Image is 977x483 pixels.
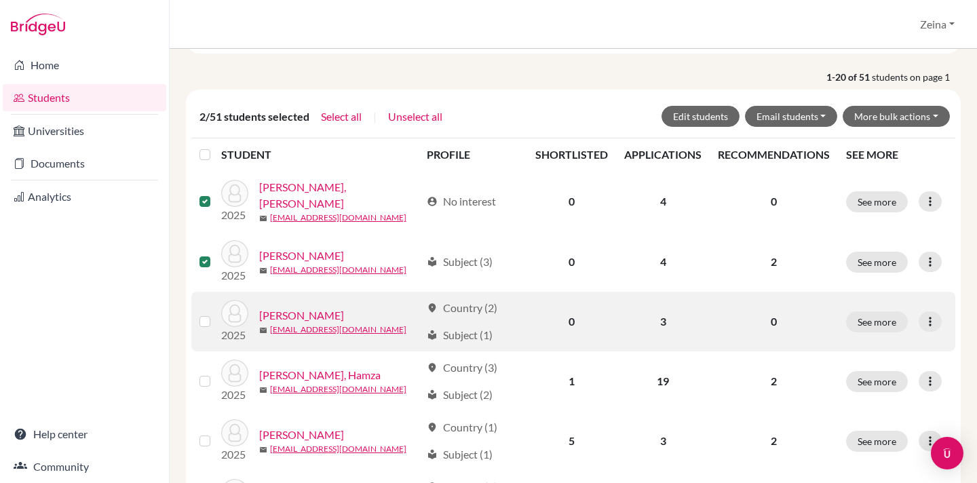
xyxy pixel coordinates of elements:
td: 5 [527,411,616,471]
div: Subject (1) [427,327,493,343]
span: location_on [427,422,438,433]
td: 3 [616,292,710,351]
div: Subject (2) [427,387,493,403]
span: local_library [427,256,438,267]
button: Email students [745,106,838,127]
a: [EMAIL_ADDRESS][DOMAIN_NAME] [270,264,406,276]
td: 3 [616,411,710,471]
img: Abou Chakra, Adam [221,240,248,267]
button: See more [846,252,908,273]
a: [PERSON_NAME], Hamza [259,367,381,383]
button: Edit students [662,106,740,127]
p: 2025 [221,387,248,403]
div: Open Intercom Messenger [931,437,963,469]
button: Select all [320,108,362,125]
td: 1 [527,351,616,411]
img: Abdelmuhaimen, Yousef [221,180,248,207]
p: 2 [718,254,830,270]
button: See more [846,191,908,212]
td: 4 [616,232,710,292]
p: 2025 [221,446,248,463]
span: local_library [427,330,438,341]
span: mail [259,326,267,334]
td: 4 [616,171,710,232]
th: APPLICATIONS [616,138,710,171]
span: local_library [427,449,438,460]
a: [PERSON_NAME] [259,248,344,264]
span: 2/51 students selected [199,109,309,125]
p: 2025 [221,327,248,343]
button: Unselect all [387,108,443,125]
span: mail [259,446,267,454]
a: Analytics [3,183,166,210]
td: 0 [527,292,616,351]
span: location_on [427,362,438,373]
div: Country (2) [427,300,497,316]
button: See more [846,371,908,392]
div: Country (3) [427,360,497,376]
a: [PERSON_NAME] [259,427,344,443]
div: Subject (3) [427,254,493,270]
img: Ahmed, Fares [221,300,248,327]
th: SEE MORE [838,138,955,171]
a: Students [3,84,166,111]
span: | [373,109,377,125]
div: Country (1) [427,419,497,436]
a: Universities [3,117,166,144]
th: SHORTLISTED [527,138,616,171]
p: 2025 [221,207,248,223]
button: See more [846,431,908,452]
a: [EMAIL_ADDRESS][DOMAIN_NAME] [270,443,406,455]
img: Alfahim, Mohammed [221,419,248,446]
div: Subject (1) [427,446,493,463]
span: mail [259,386,267,394]
a: [PERSON_NAME], [PERSON_NAME] [259,179,421,212]
th: RECOMMENDATIONS [710,138,838,171]
a: [EMAIL_ADDRESS][DOMAIN_NAME] [270,383,406,395]
span: students on page 1 [872,70,961,84]
a: [PERSON_NAME] [259,307,344,324]
span: local_library [427,389,438,400]
a: Help center [3,421,166,448]
a: Documents [3,150,166,177]
a: Home [3,52,166,79]
a: Community [3,453,166,480]
button: More bulk actions [843,106,950,127]
p: 2 [718,373,830,389]
div: No interest [427,193,496,210]
th: PROFILE [419,138,527,171]
button: See more [846,311,908,332]
span: mail [259,214,267,223]
a: [EMAIL_ADDRESS][DOMAIN_NAME] [270,212,406,224]
a: [EMAIL_ADDRESS][DOMAIN_NAME] [270,324,406,336]
img: Al bawab, Hamza [221,360,248,387]
td: 19 [616,351,710,411]
p: 2 [718,433,830,449]
button: Zeina [914,12,961,37]
th: STUDENT [221,138,419,171]
span: location_on [427,303,438,313]
strong: 1-20 of 51 [826,70,872,84]
td: 0 [527,232,616,292]
p: 0 [718,313,830,330]
p: 0 [718,193,830,210]
span: account_circle [427,196,438,207]
img: Bridge-U [11,14,65,35]
td: 0 [527,171,616,232]
span: mail [259,267,267,275]
p: 2025 [221,267,248,284]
